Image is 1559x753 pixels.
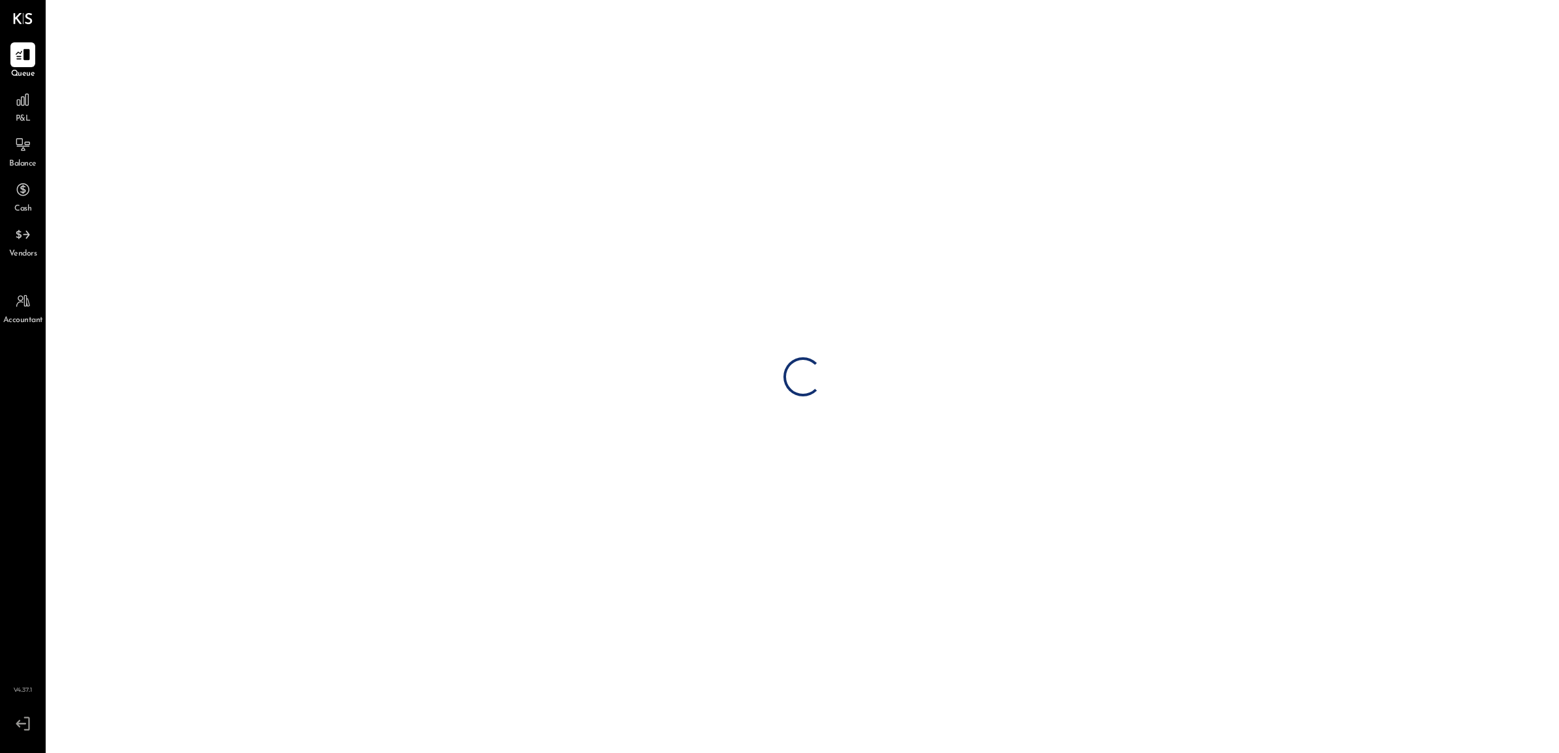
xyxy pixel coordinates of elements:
a: Accountant [1,289,45,327]
a: Balance [1,132,45,170]
a: Vendors [1,222,45,260]
a: Cash [1,177,45,215]
span: Accountant [3,315,43,327]
span: Vendors [9,248,37,260]
span: P&L [16,113,31,125]
span: Cash [14,203,31,215]
a: P&L [1,87,45,125]
a: Queue [1,42,45,80]
span: Queue [11,68,35,80]
span: Balance [9,158,37,170]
